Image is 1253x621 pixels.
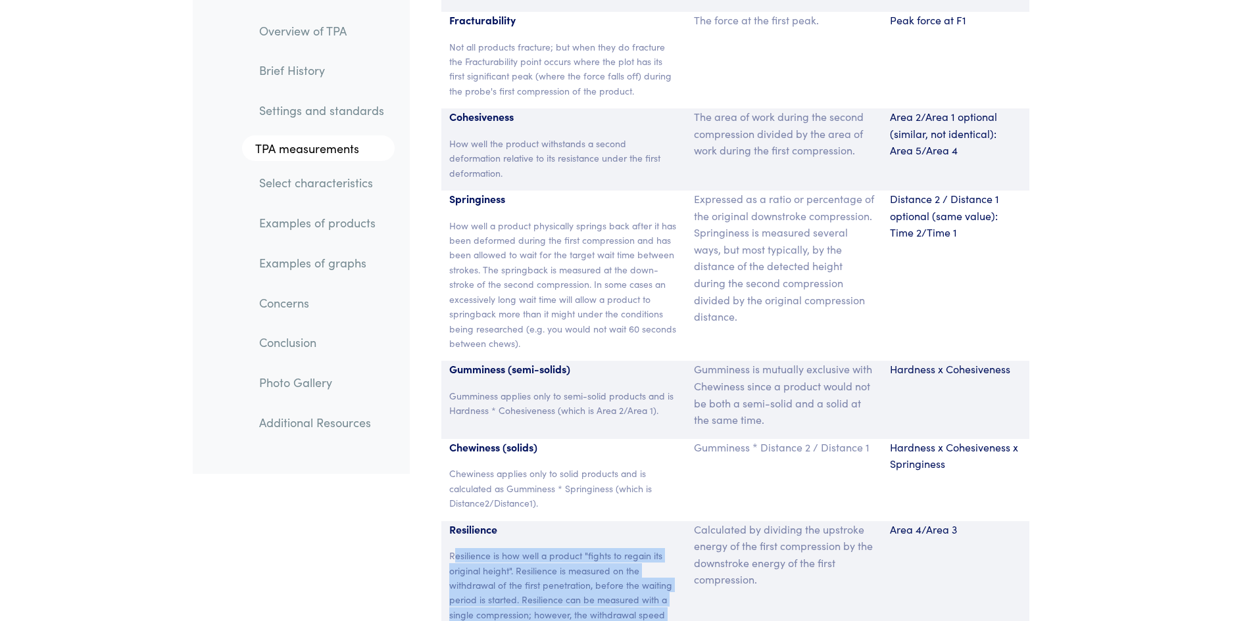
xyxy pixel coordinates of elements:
[249,407,395,438] a: Additional Resources
[249,367,395,398] a: Photo Gallery
[694,108,874,159] p: The area of work during the second compression divided by the area of work during the first compr...
[890,361,1021,378] p: Hardness x Cohesiveness
[249,95,395,126] a: Settings and standards
[890,12,1021,29] p: Peak force at F1
[890,439,1021,472] p: Hardness x Cohesiveness x Springiness
[449,39,679,99] p: Not all products fracture; but when they do fracture the Fracturability point occurs where the pl...
[449,388,679,418] p: Gumminess applies only to semi-solid products and is Hardness * Cohesiveness (which is Area 2/Are...
[694,521,874,588] p: Calculated by dividing the upstroke energy of the first compression by the downstroke energy of t...
[449,136,679,180] p: How well the product withstands a second deformation relative to its resistance under the first d...
[449,108,679,126] p: Cohesiveness
[694,361,874,428] p: Gumminess is mutually exclusive with Chewiness since a product would not be both a semi-solid and...
[449,466,679,510] p: Chewiness applies only to solid products and is calculated as Gumminess * Springiness (which is D...
[449,439,679,456] p: Chewiness (solids)
[449,521,679,538] p: Resilience
[249,56,395,86] a: Brief History
[890,521,1021,538] p: Area 4/Area 3
[242,135,395,162] a: TPA measurements
[694,12,874,29] p: The force at the first peak.
[249,168,395,198] a: Select characteristics
[249,16,395,46] a: Overview of TPA
[694,191,874,325] p: Expressed as a ratio or percentage of the original downstroke compression. Springiness is measure...
[249,208,395,239] a: Examples of products
[449,12,679,29] p: Fracturability
[890,108,1021,159] p: Area 2/Area 1 optional (similar, not identical): Area 5/Area 4
[694,439,874,456] p: Gumminess * Distance 2 / Distance 1
[449,191,679,208] p: Springiness
[249,328,395,358] a: Conclusion
[449,361,679,378] p: Gumminess (semi-solids)
[890,191,1021,241] p: Distance 2 / Distance 1 optional (same value): Time 2/Time 1
[249,248,395,278] a: Examples of graphs
[449,218,679,351] p: How well a product physically springs back after it has been deformed during the first compressio...
[249,288,395,318] a: Concerns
